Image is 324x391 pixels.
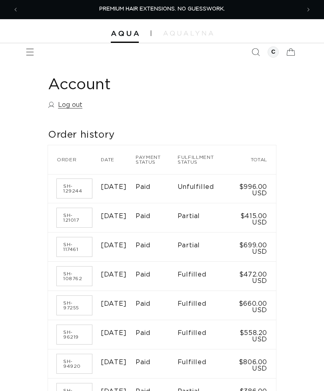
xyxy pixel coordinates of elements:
a: Order number SH-97255 [57,296,92,315]
td: Fulfilled [178,291,231,320]
a: Order number SH-121017 [57,208,92,227]
time: [DATE] [101,184,127,190]
th: Fulfillment status [178,145,231,174]
time: [DATE] [101,242,127,249]
a: Order number SH-96219 [57,325,92,344]
a: Order number SH-108762 [57,267,92,286]
td: Partial [178,233,231,262]
img: aqualyna.com [163,31,213,36]
th: Payment status [136,145,178,174]
time: [DATE] [101,301,127,307]
time: [DATE] [101,330,127,336]
time: [DATE] [101,359,127,365]
td: Paid [136,291,178,320]
td: $558.20 USD [231,320,276,349]
button: Previous announcement [7,1,24,18]
td: Paid [136,174,178,203]
td: Fulfilled [178,349,231,379]
img: Aqua Hair Extensions [111,31,139,36]
td: $699.00 USD [231,233,276,262]
td: Paid [136,320,178,349]
td: Paid [136,262,178,291]
th: Order [48,145,101,174]
td: Paid [136,233,178,262]
td: Paid [136,349,178,379]
a: Order number SH-94920 [57,354,92,373]
time: [DATE] [101,213,127,219]
span: PREMIUM HAIR EXTENSIONS. NO GUESSWORK. [99,6,225,12]
th: Total [231,145,276,174]
td: $806.00 USD [231,349,276,379]
td: $472.00 USD [231,262,276,291]
h1: Account [48,75,276,95]
td: Partial [178,203,231,233]
th: Date [101,145,136,174]
a: Order number SH-117461 [57,237,92,257]
td: $660.00 USD [231,291,276,320]
a: Log out [48,99,82,111]
td: Fulfilled [178,320,231,349]
td: Paid [136,203,178,233]
td: Unfulfilled [178,174,231,203]
button: Next announcement [300,1,317,18]
td: Fulfilled [178,262,231,291]
time: [DATE] [101,271,127,278]
h2: Order history [48,129,276,141]
summary: Search [247,43,264,61]
summary: Menu [21,43,39,61]
td: $996.00 USD [231,174,276,203]
a: Order number SH-129244 [57,179,92,198]
td: $415.00 USD [231,203,276,233]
